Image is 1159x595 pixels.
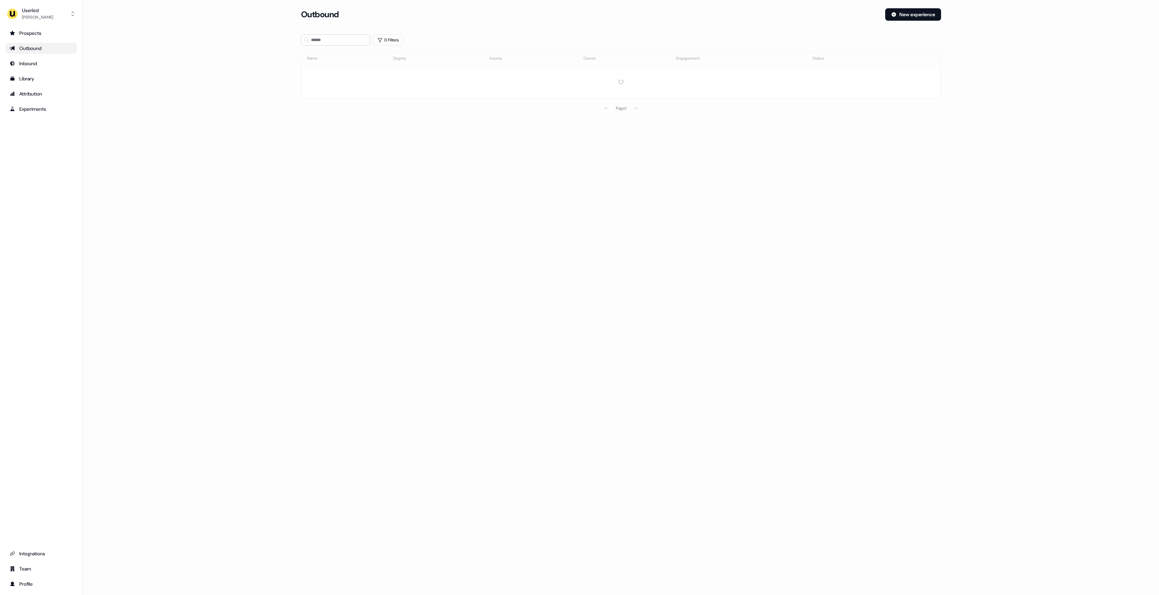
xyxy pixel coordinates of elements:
a: Go to integrations [6,548,77,559]
div: Attribution [10,90,73,97]
div: Inbound [10,60,73,67]
div: Library [10,75,73,82]
div: Integrations [10,550,73,557]
button: New experience [885,8,941,21]
a: Go to outbound experience [6,43,77,54]
a: Go to Inbound [6,58,77,69]
div: Team [10,565,73,572]
button: Userled[PERSON_NAME] [6,6,77,22]
a: Go to attribution [6,88,77,99]
div: [PERSON_NAME] [22,14,53,21]
div: Profile [10,581,73,587]
div: Outbound [10,45,73,52]
a: Go to team [6,563,77,574]
a: Go to templates [6,73,77,84]
a: Go to experiments [6,103,77,115]
a: Go to prospects [6,28,77,39]
button: 0 Filters [373,34,403,46]
div: Prospects [10,30,73,37]
div: Experiments [10,106,73,112]
a: Go to profile [6,578,77,589]
div: Userled [22,7,53,14]
h3: Outbound [301,9,339,20]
